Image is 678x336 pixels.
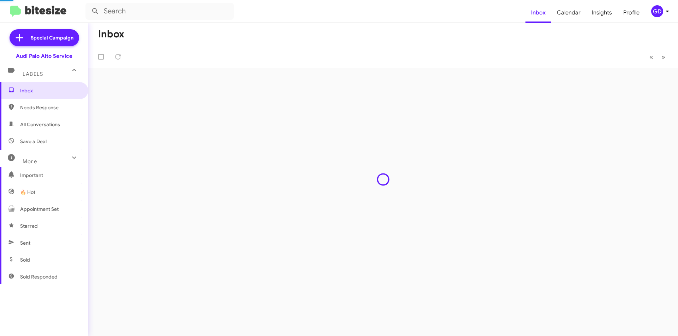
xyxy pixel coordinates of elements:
[16,53,72,60] div: Audi Palo Alto Service
[645,50,658,64] button: Previous
[20,273,58,280] span: Sold Responded
[20,87,80,94] span: Inbox
[649,53,653,61] span: «
[20,239,30,246] span: Sent
[657,50,670,64] button: Next
[23,158,37,165] span: More
[525,2,551,23] a: Inbox
[651,5,663,17] div: GD
[20,206,59,213] span: Appointment Set
[20,121,60,128] span: All Conversations
[20,256,30,263] span: Sold
[661,53,665,61] span: »
[31,34,73,41] span: Special Campaign
[551,2,586,23] a: Calendar
[20,104,80,111] span: Needs Response
[20,189,35,196] span: 🔥 Hot
[646,50,670,64] nav: Page navigation example
[20,172,80,179] span: Important
[98,29,124,40] h1: Inbox
[23,71,43,77] span: Labels
[645,5,670,17] button: GD
[586,2,618,23] a: Insights
[20,222,38,230] span: Starred
[20,138,47,145] span: Save a Deal
[10,29,79,46] a: Special Campaign
[618,2,645,23] a: Profile
[85,3,234,20] input: Search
